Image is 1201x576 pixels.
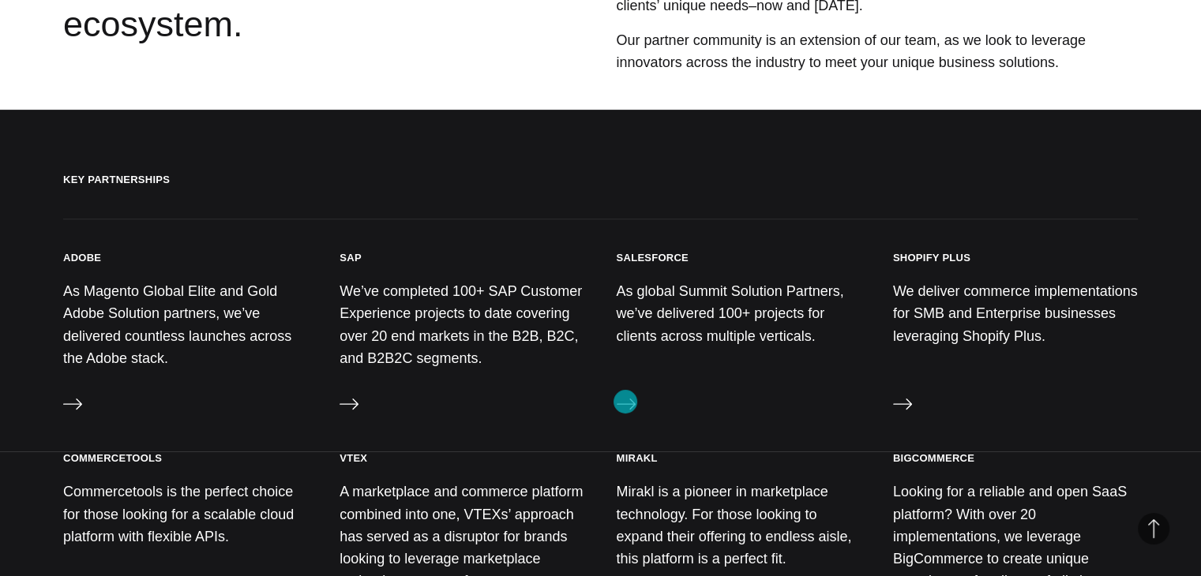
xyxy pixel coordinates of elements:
[893,280,1138,347] p: We deliver commerce implementations for SMB and Enterprise businesses leveraging Shopify Plus.
[1138,513,1169,544] button: Back to Top
[340,451,367,465] h3: VTEX
[63,451,162,465] h3: commercetools
[893,251,970,264] h3: Shopify Plus
[63,280,308,369] p: As Magento Global Elite and Gold Adobe Solution partners, we’ve delivered countless launches acro...
[340,251,362,264] h3: SAP
[63,481,308,548] p: Commercetools is the perfect choice for those looking for a scalable cloud platform with flexible...
[893,451,974,465] h3: BigCommerce
[617,481,861,570] p: Mirakl is a pioneer in marketplace technology. For those looking to expand their offering to endl...
[340,280,584,369] p: We’ve completed 100+ SAP Customer Experience projects to date covering over 20 end markets in the...
[63,251,101,264] h3: Adobe
[617,451,658,465] h3: Mirakl
[617,251,689,264] h3: Salesforce
[617,280,861,347] p: As global Summit Solution Partners, we’ve delivered 100+ projects for clients across multiple ver...
[63,173,1138,219] h2: Key Partnerships
[616,29,1138,73] p: Our partner community is an extension of our team, as we look to leverage innovators across the i...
